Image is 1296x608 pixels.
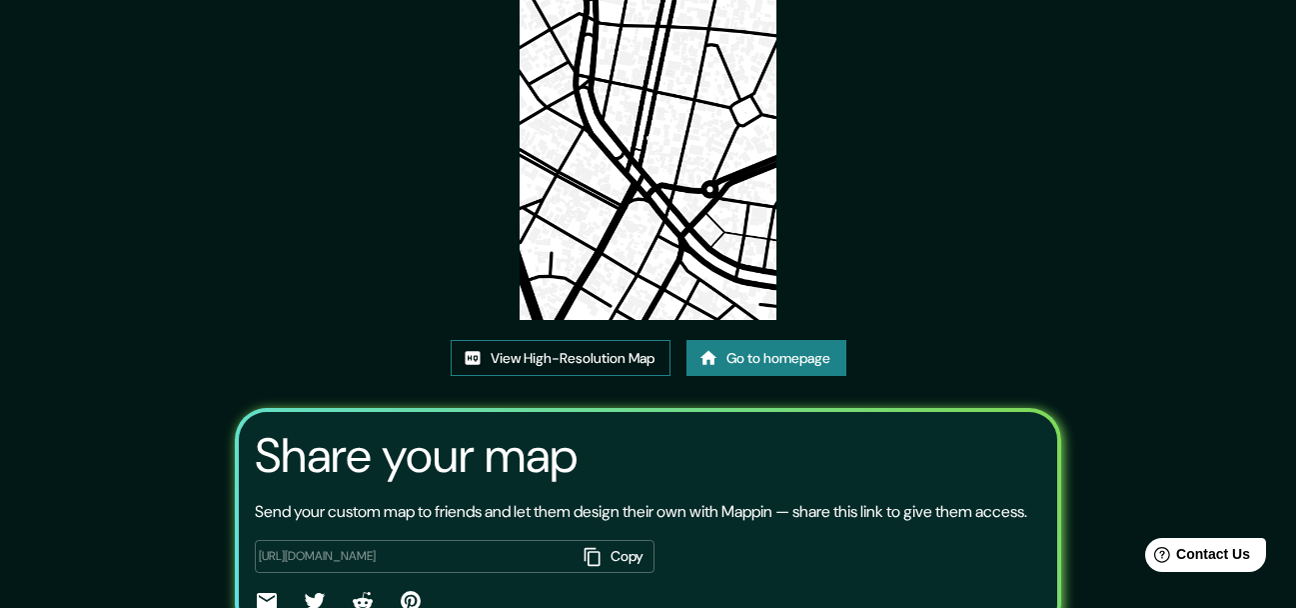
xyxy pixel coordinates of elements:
[686,340,846,377] a: Go to homepage
[255,500,1027,524] p: Send your custom map to friends and let them design their own with Mappin — share this link to gi...
[1118,530,1274,586] iframe: Help widget launcher
[577,540,654,573] button: Copy
[255,428,578,484] h3: Share your map
[451,340,670,377] a: View High-Resolution Map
